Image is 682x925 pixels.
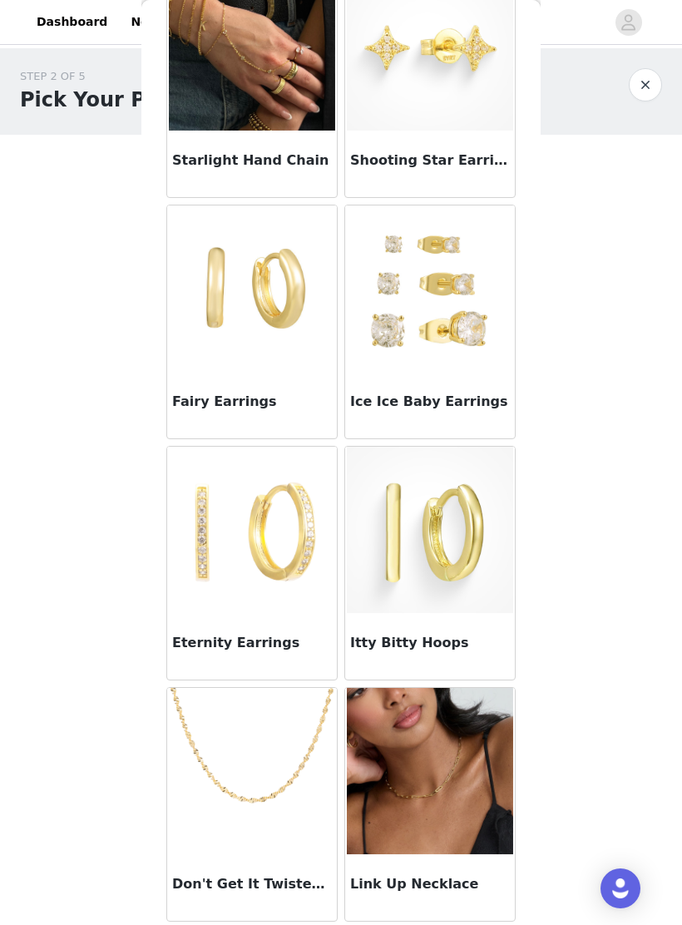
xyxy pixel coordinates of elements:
[169,688,335,854] img: Don't Get It Twisted Necklace
[20,85,237,115] h1: Pick Your Pieces!💎
[350,633,510,653] h3: Itty Bitty Hoops
[600,868,640,908] div: Open Intercom Messenger
[169,447,335,613] img: Eternity Earrings
[172,874,332,894] h3: Don't Get It Twisted Necklace
[350,874,510,894] h3: Link Up Necklace
[172,392,332,412] h3: Fairy Earrings
[172,151,332,171] h3: Starlight Hand Chain
[347,447,513,613] img: Itty Bitty Hoops
[20,68,237,85] div: STEP 2 OF 5
[27,3,117,41] a: Dashboard
[350,151,510,171] h3: Shooting Star Earrings
[121,3,203,41] a: Networks
[347,205,513,372] img: Ice Ice Baby Earrings
[350,392,510,412] h3: Ice Ice Baby Earrings
[172,633,332,653] h3: Eternity Earrings
[620,9,636,36] div: avatar
[169,205,335,372] img: Fairy Earrings
[347,688,513,854] img: Link Up Necklace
